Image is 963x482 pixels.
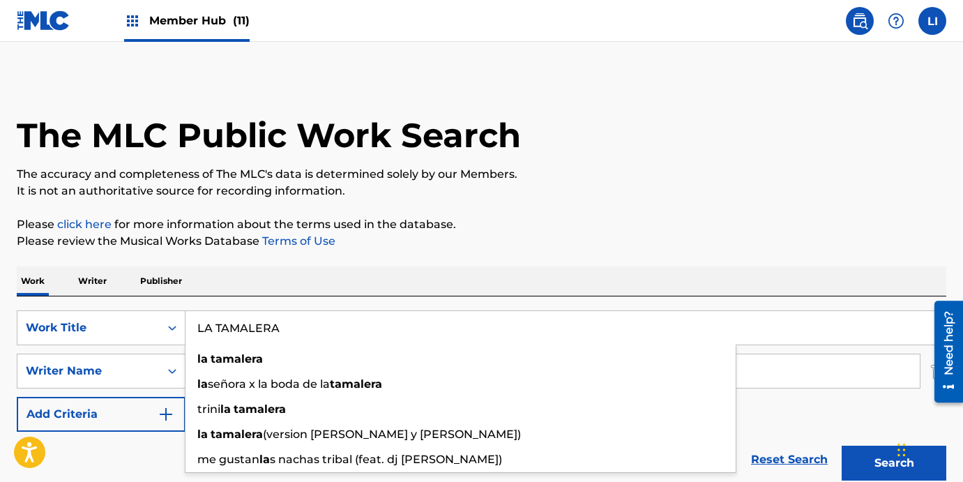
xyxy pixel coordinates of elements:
strong: la [197,428,208,441]
p: Publisher [136,266,186,296]
a: Public Search [846,7,874,35]
p: Please review the Musical Works Database [17,233,946,250]
img: 9d2ae6d4665cec9f34b9.svg [158,406,174,423]
span: me gustan [197,453,259,466]
img: MLC Logo [17,10,70,31]
div: User Menu [918,7,946,35]
a: click here [57,218,112,231]
img: help [888,13,904,29]
strong: tamalera [234,402,286,416]
p: Writer [74,266,111,296]
img: search [851,13,868,29]
strong: tamalera [211,352,263,366]
strong: la [220,402,231,416]
a: Reset Search [744,444,835,475]
img: Top Rightsholders [124,13,141,29]
button: Search [842,446,946,481]
p: Please for more information about the terms used in the database. [17,216,946,233]
span: (11) [233,14,250,27]
div: Help [882,7,910,35]
strong: la [197,377,208,391]
span: trini [197,402,220,416]
p: The accuracy and completeness of The MLC's data is determined solely by our Members. [17,166,946,183]
div: Drag [897,429,906,471]
strong: la [197,352,208,366]
span: señora x la boda de la [208,377,330,391]
div: Writer Name [26,363,151,379]
span: Member Hub [149,13,250,29]
h1: The MLC Public Work Search [17,114,521,156]
iframe: Resource Center [924,295,963,407]
strong: tamalera [330,377,382,391]
p: Work [17,266,49,296]
strong: la [259,453,270,466]
iframe: Chat Widget [893,415,963,482]
span: (version [PERSON_NAME] y [PERSON_NAME]) [263,428,521,441]
span: s nachas tribal (feat. dj [PERSON_NAME]) [270,453,502,466]
button: Add Criteria [17,397,185,432]
strong: tamalera [211,428,263,441]
a: Terms of Use [259,234,335,248]
div: Work Title [26,319,151,336]
p: It is not an authoritative source for recording information. [17,183,946,199]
